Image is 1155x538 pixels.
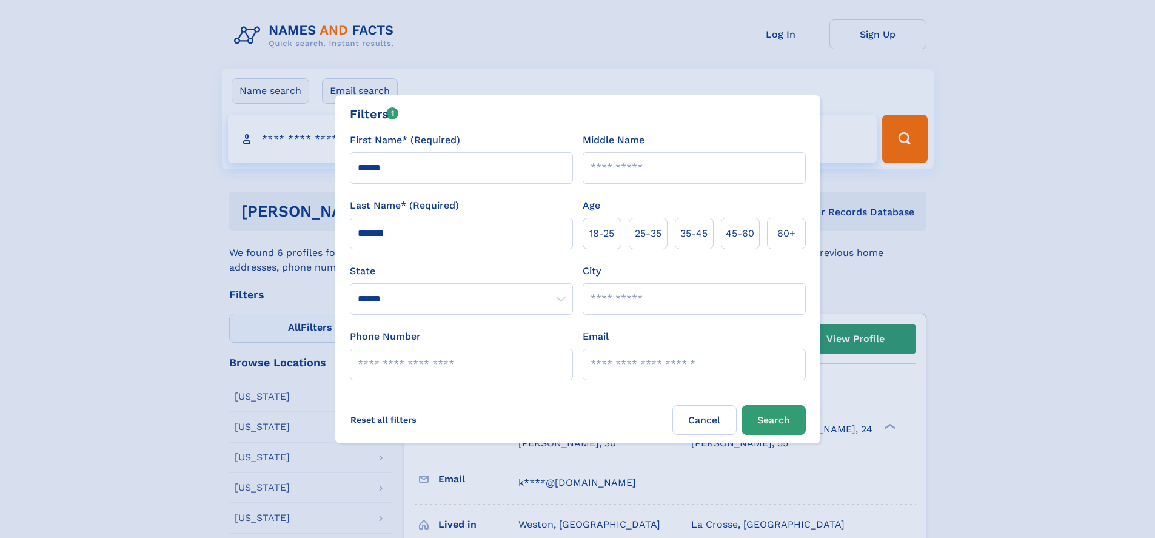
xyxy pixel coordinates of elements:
[350,329,421,344] label: Phone Number
[635,226,661,241] span: 25‑35
[583,198,600,213] label: Age
[350,105,399,123] div: Filters
[350,264,573,278] label: State
[583,133,644,147] label: Middle Name
[726,226,754,241] span: 45‑60
[680,226,708,241] span: 35‑45
[777,226,795,241] span: 60+
[343,405,424,434] label: Reset all filters
[589,226,614,241] span: 18‑25
[583,329,609,344] label: Email
[672,405,737,435] label: Cancel
[583,264,601,278] label: City
[350,133,460,147] label: First Name* (Required)
[350,198,459,213] label: Last Name* (Required)
[742,405,806,435] button: Search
